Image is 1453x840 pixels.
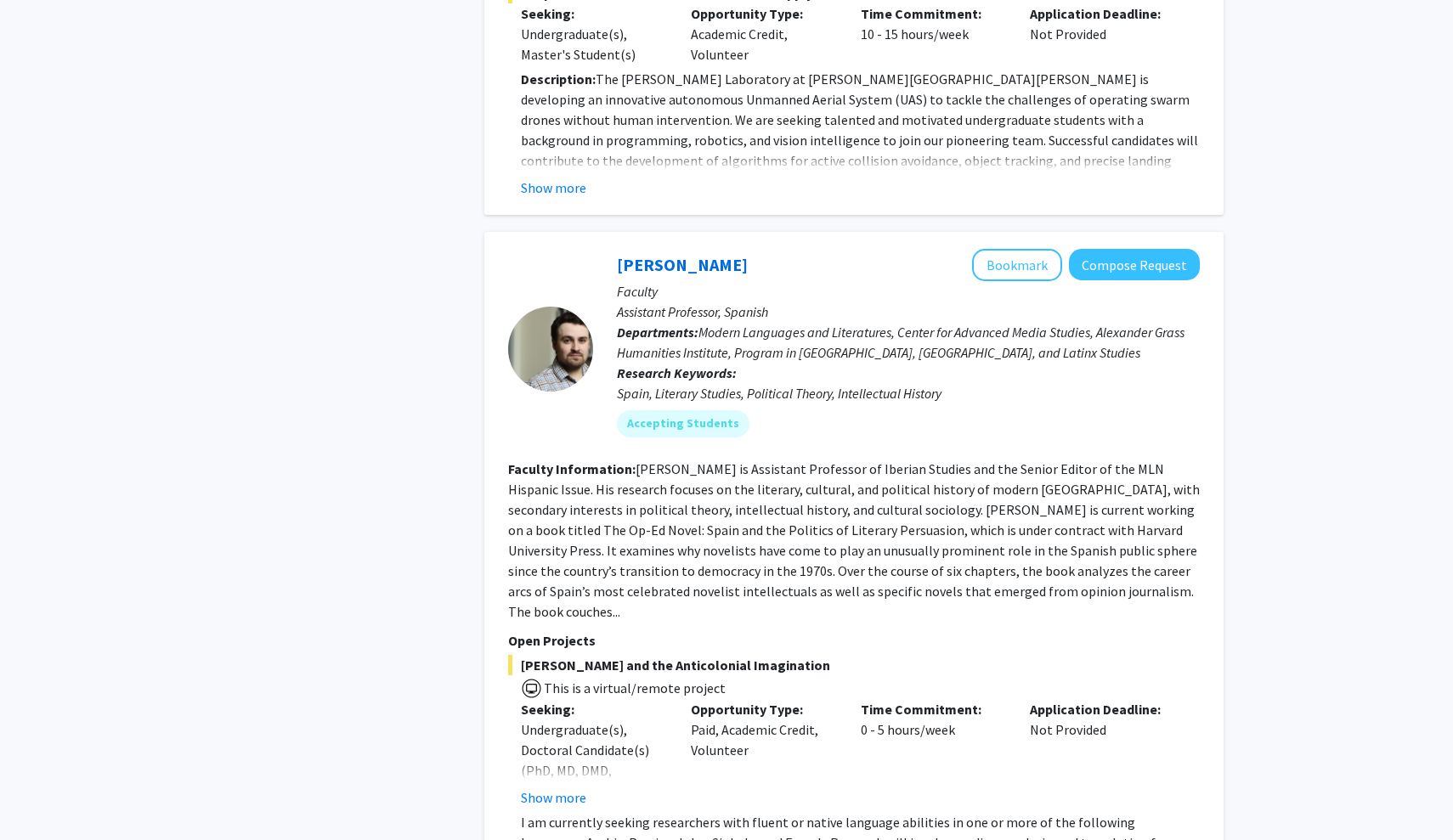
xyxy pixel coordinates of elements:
iframe: Chat [13,764,72,827]
div: Academic Credit, Volunteer [678,3,848,65]
p: Seeking: [521,699,665,719]
p: Application Deadline: [1030,3,1174,24]
a: [PERSON_NAME] [617,254,748,275]
button: Show more [521,178,586,198]
b: Research Keywords: [617,364,737,381]
p: Application Deadline: [1030,699,1174,719]
p: Time Commitment: [861,3,1005,24]
span: This is a virtual/remote project [542,679,726,696]
div: Spain, Literary Studies, Political Theory, Intellectual History [617,383,1200,403]
button: Show more [521,787,586,808]
p: Seeking: [521,3,665,24]
strong: Description: [521,70,596,87]
p: The [PERSON_NAME] Laboratory at [PERSON_NAME][GEOGRAPHIC_DATA][PERSON_NAME] is developing an inno... [521,69,1200,191]
p: Open Projects [508,630,1200,651]
p: Opportunity Type: [691,699,835,719]
fg-read-more: [PERSON_NAME] is Assistant Professor of Iberian Studies and the Senior Editor of the MLN Hispanic... [508,460,1200,620]
button: Add Becquer Seguin to Bookmarks [972,249,1062,281]
p: Time Commitment: [861,699,1005,719]
p: Opportunity Type: [691,3,835,24]
div: Paid, Academic Credit, Volunteer [678,699,848,808]
div: Not Provided [1017,699,1187,808]
mat-chip: Accepting Students [617,410,749,437]
button: Compose Request to Becquer Seguin [1069,249,1200,280]
p: Assistant Professor, Spanish [617,302,1200,322]
div: Not Provided [1017,3,1187,65]
div: Undergraduate(s), Master's Student(s) [521,24,665,65]
span: Modern Languages and Literatures, Center for Advanced Media Studies, Alexander Grass Humanities I... [617,324,1184,361]
b: Faculty Information: [508,460,636,477]
b: Departments: [617,324,698,341]
div: Undergraduate(s), Doctoral Candidate(s) (PhD, MD, DMD, PharmD, etc.) [521,719,665,801]
div: 10 - 15 hours/week [848,3,1018,65]
div: 0 - 5 hours/week [848,699,1018,808]
p: Faculty [617,281,1200,302]
span: [PERSON_NAME] and the Anticolonial Imagination [508,655,1200,675]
